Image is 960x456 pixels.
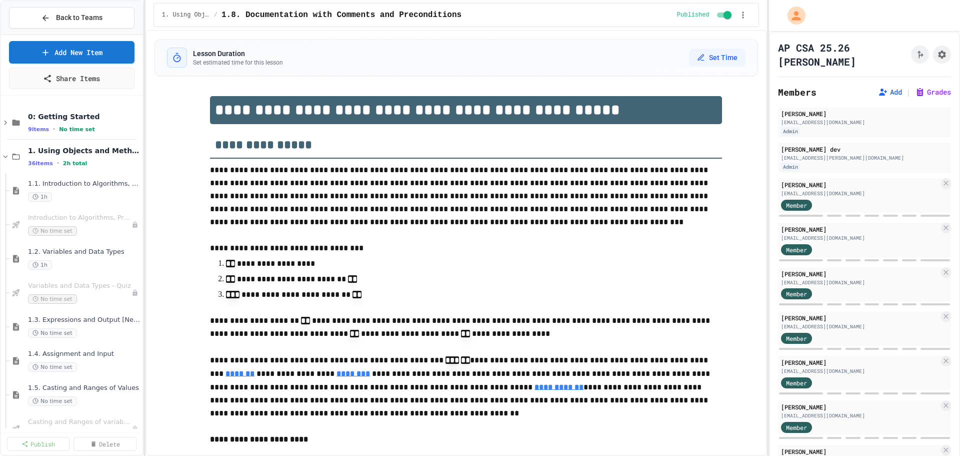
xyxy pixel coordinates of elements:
[781,119,948,126] div: [EMAIL_ADDRESS][DOMAIN_NAME]
[781,279,939,286] div: [EMAIL_ADDRESS][DOMAIN_NAME]
[918,416,950,446] iframe: chat widget
[781,323,939,330] div: [EMAIL_ADDRESS][DOMAIN_NAME]
[214,11,217,19] span: /
[777,4,808,27] div: My Account
[9,7,134,29] button: Back to Teams
[193,49,283,59] h3: Lesson Duration
[781,109,948,118] div: [PERSON_NAME]
[786,423,807,432] span: Member
[786,378,807,387] span: Member
[193,59,283,67] p: Set estimated time for this lesson
[911,46,929,64] button: Click to see fork details
[73,437,136,451] a: Delete
[7,437,69,451] a: Publish
[781,163,800,171] div: Admin
[677,11,709,19] span: Published
[781,402,939,411] div: [PERSON_NAME]
[781,447,939,456] div: [PERSON_NAME]
[677,9,733,21] div: Content is published and visible to students
[786,201,807,210] span: Member
[781,154,948,162] div: [EMAIL_ADDRESS][PERSON_NAME][DOMAIN_NAME]
[786,289,807,298] span: Member
[778,85,816,99] h2: Members
[781,269,939,278] div: [PERSON_NAME]
[781,313,939,322] div: [PERSON_NAME]
[933,46,951,64] button: Assignment Settings
[781,367,939,375] div: [EMAIL_ADDRESS][DOMAIN_NAME]
[781,412,939,419] div: [EMAIL_ADDRESS][DOMAIN_NAME]
[778,41,907,69] h1: AP CSA 25.26 [PERSON_NAME]
[781,180,939,189] div: [PERSON_NAME]
[781,358,939,367] div: [PERSON_NAME]
[221,9,461,21] span: 1.8. Documentation with Comments and Preconditions
[781,234,939,242] div: [EMAIL_ADDRESS][DOMAIN_NAME]
[781,225,939,234] div: [PERSON_NAME]
[162,11,210,19] span: 1. Using Objects and Methods
[9,41,134,64] a: Add New Item
[877,372,950,415] iframe: chat widget
[781,127,800,136] div: Admin
[878,87,902,97] button: Add
[786,245,807,254] span: Member
[786,334,807,343] span: Member
[781,190,939,197] div: [EMAIL_ADDRESS][DOMAIN_NAME]
[9,68,134,89] a: Share Items
[689,49,745,67] button: Set Time
[781,145,948,154] div: [PERSON_NAME] dev
[906,86,911,98] span: |
[915,87,951,97] button: Grades
[56,13,102,23] span: Back to Teams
